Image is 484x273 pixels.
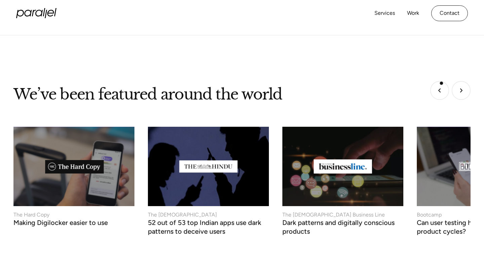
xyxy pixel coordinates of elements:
a: Services [374,8,395,18]
a: The [DEMOGRAPHIC_DATA]52 out of 53 top Indian apps use dark patterns to deceive users [148,127,269,234]
a: The Hard CopyMaking Digilocker easier to use [13,127,134,225]
div: Bootcamp [417,211,442,219]
a: Contact [431,5,468,21]
div: The Hard Copy [13,211,49,219]
h3: Dark patterns and digitally conscious products [282,220,403,236]
div: Next slide [452,81,471,100]
h3: Making Digilocker easier to use [13,220,108,227]
div: The [DEMOGRAPHIC_DATA] [148,211,217,219]
div: Previous slide [430,81,449,100]
a: Work [407,8,419,18]
a: The [DEMOGRAPHIC_DATA] Business LineDark patterns and digitally conscious products [282,127,403,234]
div: The [DEMOGRAPHIC_DATA] Business Line [282,211,385,219]
h3: 52 out of 53 top Indian apps use dark patterns to deceive users [148,220,269,236]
